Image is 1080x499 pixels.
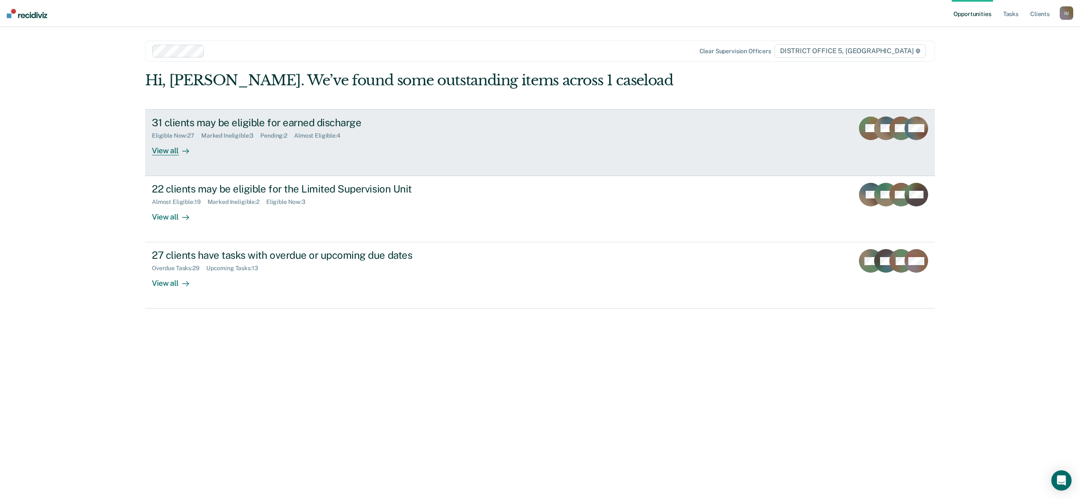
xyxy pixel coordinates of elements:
[152,132,201,139] div: Eligible Now : 27
[152,139,199,155] div: View all
[208,198,266,206] div: Marked Ineligible : 2
[775,44,926,58] span: DISTRICT OFFICE 5, [GEOGRAPHIC_DATA]
[7,9,47,18] img: Recidiviz
[1051,470,1072,491] div: Open Intercom Messenger
[152,117,448,129] div: 31 clients may be eligible for earned discharge
[1060,6,1073,20] div: I U
[266,198,312,206] div: Eligible Now : 3
[145,242,935,309] a: 27 clients have tasks with overdue or upcoming due datesOverdue Tasks:29Upcoming Tasks:13View all
[1060,6,1073,20] button: IU
[699,48,771,55] div: Clear supervision officers
[152,206,199,222] div: View all
[201,132,260,139] div: Marked Ineligible : 3
[260,132,294,139] div: Pending : 2
[152,183,448,195] div: 22 clients may be eligible for the Limited Supervision Unit
[145,72,777,89] div: Hi, [PERSON_NAME]. We’ve found some outstanding items across 1 caseload
[152,265,206,272] div: Overdue Tasks : 29
[152,198,208,206] div: Almost Eligible : 19
[145,176,935,242] a: 22 clients may be eligible for the Limited Supervision UnitAlmost Eligible:19Marked Ineligible:2E...
[294,132,347,139] div: Almost Eligible : 4
[145,109,935,176] a: 31 clients may be eligible for earned dischargeEligible Now:27Marked Ineligible:3Pending:2Almost ...
[206,265,265,272] div: Upcoming Tasks : 13
[152,249,448,261] div: 27 clients have tasks with overdue or upcoming due dates
[152,272,199,288] div: View all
